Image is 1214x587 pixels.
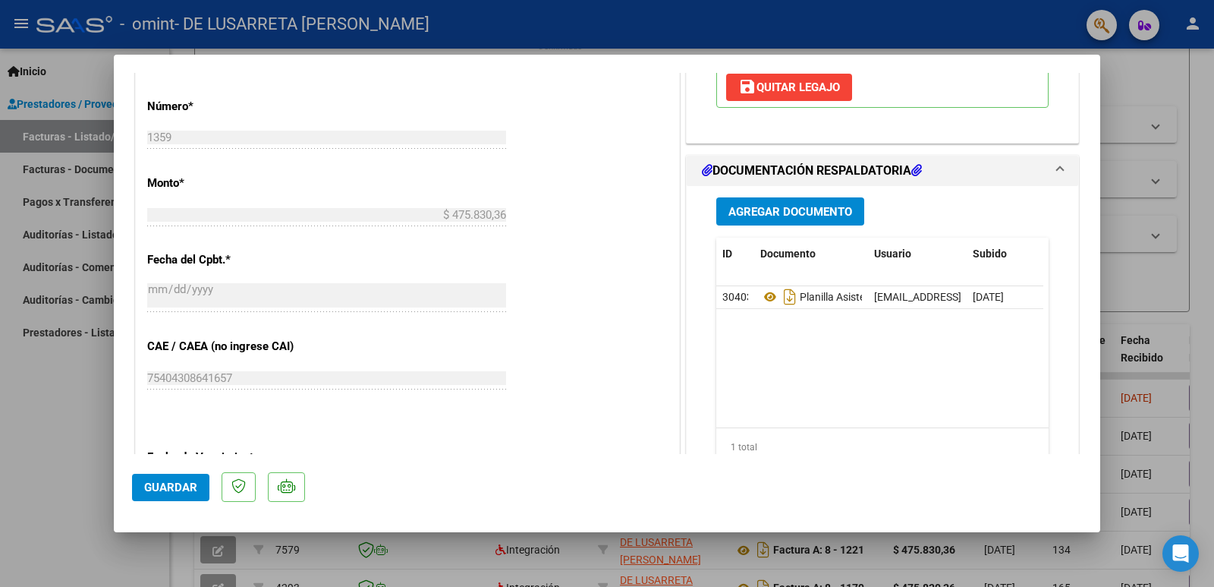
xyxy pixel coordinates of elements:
[722,248,732,260] span: ID
[702,162,922,180] h1: DOCUMENTACIÓN RESPALDATORIA
[738,80,840,94] span: Quitar Legajo
[722,291,753,303] span: 30403
[716,197,864,226] button: Agregar Documento
[1162,535,1199,572] div: Open Intercom Messenger
[687,186,1078,501] div: DOCUMENTACIÓN RESPALDATORIA
[144,481,197,494] span: Guardar
[728,205,852,219] span: Agregar Documento
[780,285,800,309] i: Descargar documento
[868,238,967,270] datatable-header-cell: Usuario
[754,238,868,270] datatable-header-cell: Documento
[973,291,1004,303] span: [DATE]
[147,175,303,192] p: Monto
[1043,238,1118,270] datatable-header-cell: Acción
[147,251,303,269] p: Fecha del Cpbt.
[726,74,852,101] button: Quitar Legajo
[760,291,885,303] span: Planilla Asistencia
[687,156,1078,186] mat-expansion-panel-header: DOCUMENTACIÓN RESPALDATORIA
[716,238,754,270] datatable-header-cell: ID
[760,248,816,260] span: Documento
[147,338,303,355] p: CAE / CAEA (no ingrese CAI)
[132,474,209,501] button: Guardar
[147,98,303,115] p: Número
[738,77,756,96] mat-icon: save
[967,238,1043,270] datatable-header-cell: Subido
[147,449,303,466] p: Fecha de Vencimiento
[973,248,1007,260] span: Subido
[874,248,911,260] span: Usuario
[716,428,1049,466] div: 1 total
